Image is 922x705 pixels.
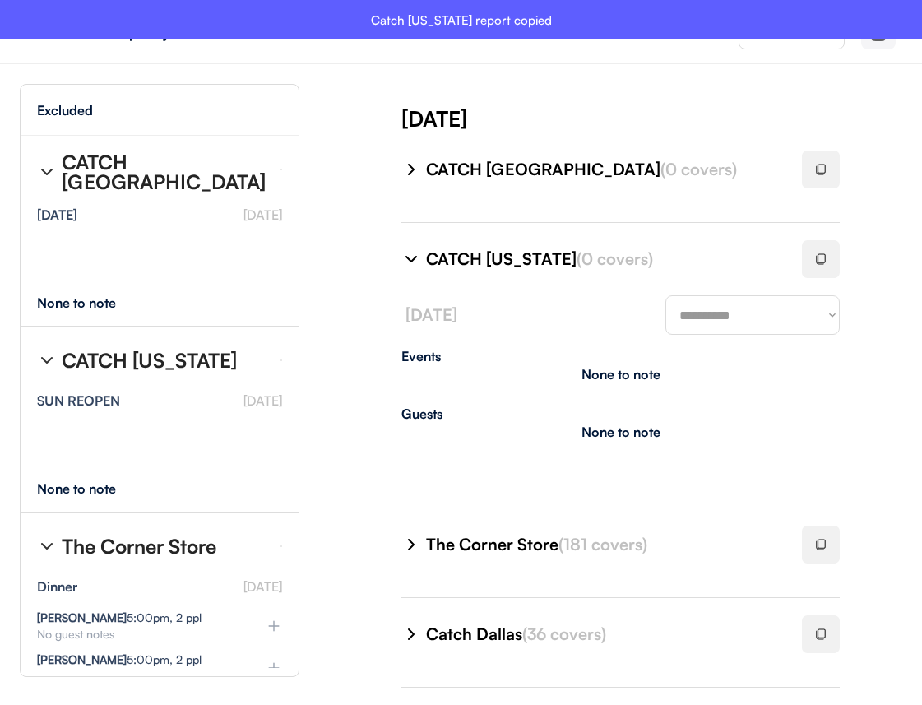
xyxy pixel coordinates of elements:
[401,350,840,363] div: Events
[401,104,922,133] div: [DATE]
[62,350,237,370] div: CATCH [US_STATE]
[660,159,737,179] font: (0 covers)
[37,612,202,624] div: 5:00pm, 2 ppl
[558,534,647,554] font: (181 covers)
[405,304,457,325] font: [DATE]
[37,580,77,593] div: Dinner
[37,610,127,624] strong: [PERSON_NAME]
[401,249,421,269] img: chevron-right%20%281%29.svg
[401,407,840,420] div: Guests
[243,392,282,409] font: [DATE]
[401,535,421,554] img: chevron-right%20%281%29.svg
[243,206,282,223] font: [DATE]
[522,624,606,644] font: (36 covers)
[62,152,267,192] div: CATCH [GEOGRAPHIC_DATA]
[426,533,782,556] div: The Corner Store
[581,425,660,438] div: None to note
[581,368,660,381] div: None to note
[401,624,421,644] img: chevron-right%20%281%29.svg
[266,660,282,676] img: plus%20%281%29.svg
[37,654,202,666] div: 5:00pm, 2 ppl
[37,208,77,221] div: [DATE]
[37,394,120,407] div: SUN REOPEN
[37,482,146,495] div: None to note
[37,652,127,666] strong: [PERSON_NAME]
[37,296,146,309] div: None to note
[426,158,782,181] div: CATCH [GEOGRAPHIC_DATA]
[62,536,216,556] div: The Corner Store
[426,248,782,271] div: CATCH [US_STATE]
[243,578,282,595] font: [DATE]
[37,162,57,182] img: chevron-right%20%281%29.svg
[37,104,93,117] div: Excluded
[37,628,239,640] div: No guest notes
[266,618,282,634] img: plus%20%281%29.svg
[401,160,421,179] img: chevron-right%20%281%29.svg
[37,350,57,370] img: chevron-right%20%281%29.svg
[426,623,782,646] div: Catch Dallas
[37,536,57,556] img: chevron-right%20%281%29.svg
[577,248,653,269] font: (0 covers)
